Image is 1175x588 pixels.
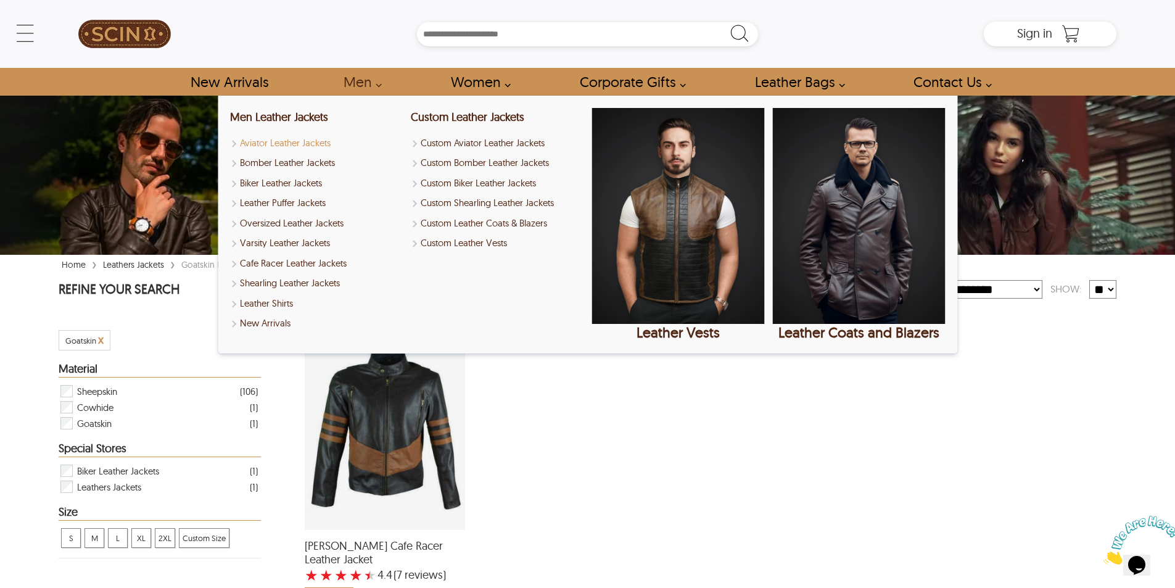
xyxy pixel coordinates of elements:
[85,529,104,547] span: M
[77,383,117,399] span: Sheepskin
[230,236,403,251] a: Shop Varsity Leather Jackets
[364,569,376,581] label: 5 rating
[411,217,583,231] a: Shop Custom Leather Coats & Blazers
[334,569,348,581] label: 3 rating
[411,136,583,151] a: Custom Aviator Leather Jackets
[59,280,261,300] p: REFINE YOUR SEARCH
[179,528,229,548] div: View Custom Size Goatskin Leather Jackets
[305,569,318,581] label: 1 rating
[62,529,80,547] span: S
[772,324,945,341] div: Leather Coats and Blazers
[59,6,191,62] a: SCIN
[230,196,403,210] a: Shop Leather Puffer Jackets
[230,297,403,311] a: Shop Leather Shirts
[250,416,258,431] div: ( 1 )
[77,415,112,431] span: Goatskin
[59,383,258,399] div: Filter Sheepskin Goatskin Leather Jackets
[132,529,150,547] span: XL
[61,528,81,548] div: View S Goatskin Leather Jackets
[178,259,278,271] div: Goatskin Leather Jackets
[411,196,583,210] a: Shop Custom Shearling Leather Jackets
[349,569,363,581] label: 4 rating
[1058,25,1083,43] a: Shopping Cart
[5,5,81,54] img: Chat attention grabber
[176,68,282,96] a: Shop New Arrivals
[230,176,403,191] a: Shop Men Biker Leather Jackets
[59,415,258,431] div: Filter Goatskin Goatskin Leather Jackets
[1017,25,1052,41] span: Sign in
[899,68,999,96] a: contact-us
[92,253,97,275] span: ›
[772,108,945,341] a: Leather Coats and Blazers
[230,217,403,231] a: Shop Oversized Leather Jackets
[1099,511,1175,569] iframe: chat widget
[329,68,389,96] a: shop men's leather jackets
[772,108,945,324] img: Leather Coats and Blazers
[411,110,524,124] a: Custom Leather Jackets
[59,506,261,521] div: Heading Filter Goatskin Leather Jackets by Size
[377,569,392,581] label: 4.4
[59,463,258,479] div: Filter Biker Leather Jackets Goatskin Leather Jackets
[170,253,175,275] span: ›
[411,176,583,191] a: Shop Custom Biker Leather Jackets
[394,569,446,581] span: )
[155,528,175,548] div: View 2XL Goatskin Leather Jackets
[411,236,583,251] a: Shop Custom Leather Vests
[250,400,258,415] div: ( 1 )
[230,317,403,331] a: Shop New Arrivals
[59,259,89,270] a: Home
[592,324,764,341] div: Leather Vests
[85,528,104,548] div: View M Goatskin Leather Jackets
[77,479,141,495] span: Leathers Jackets
[230,136,403,151] a: Shop Men Aviator Leather Jackets
[250,479,258,495] div: ( 1 )
[59,363,261,378] div: Heading Filter Goatskin Leather Jackets by Material
[77,463,159,479] span: Biker Leather Jackets
[59,479,258,495] div: Filter Leathers Jackets Goatskin Leather Jackets
[1042,278,1089,300] div: Show:
[411,156,583,170] a: Shop Custom Bomber Leather Jackets
[230,156,403,170] a: Shop Men Bomber Leather Jackets
[108,528,128,548] div: View L Goatskin Leather Jackets
[230,276,403,291] a: Shop Men Shearling Leather Jackets
[155,529,175,547] span: 2XL
[305,539,465,566] span: Archer Cafe Racer Leather Jacket
[98,333,104,347] span: Cancel Filter
[65,336,96,346] span: Filter Goatskin
[240,384,258,399] div: ( 106 )
[402,569,443,581] span: reviews
[437,68,517,96] a: Shop Women Leather Jackets
[77,399,113,415] span: Cowhide
[741,68,852,96] a: Shop Leather Bags
[131,528,151,548] div: View XL Goatskin Leather Jackets
[592,108,764,324] img: Leather Vests
[394,569,402,581] span: (7
[109,529,127,547] span: L
[100,259,167,270] a: Leathers Jackets
[179,529,229,547] span: Custom Size
[1017,30,1052,39] a: Sign in
[59,399,258,415] div: Filter Cowhide Goatskin Leather Jackets
[320,569,333,581] label: 2 rating
[250,463,258,479] div: ( 1 )
[592,108,764,341] a: Leather Vests
[566,68,693,96] a: Shop Leather Corporate Gifts
[59,442,261,457] div: Heading Filter Goatskin Leather Jackets by Special Stores
[230,110,328,124] a: Shop Men Leather Jackets
[78,6,171,62] img: SCIN
[230,257,403,271] a: Shop Men Cafe Racer Leather Jackets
